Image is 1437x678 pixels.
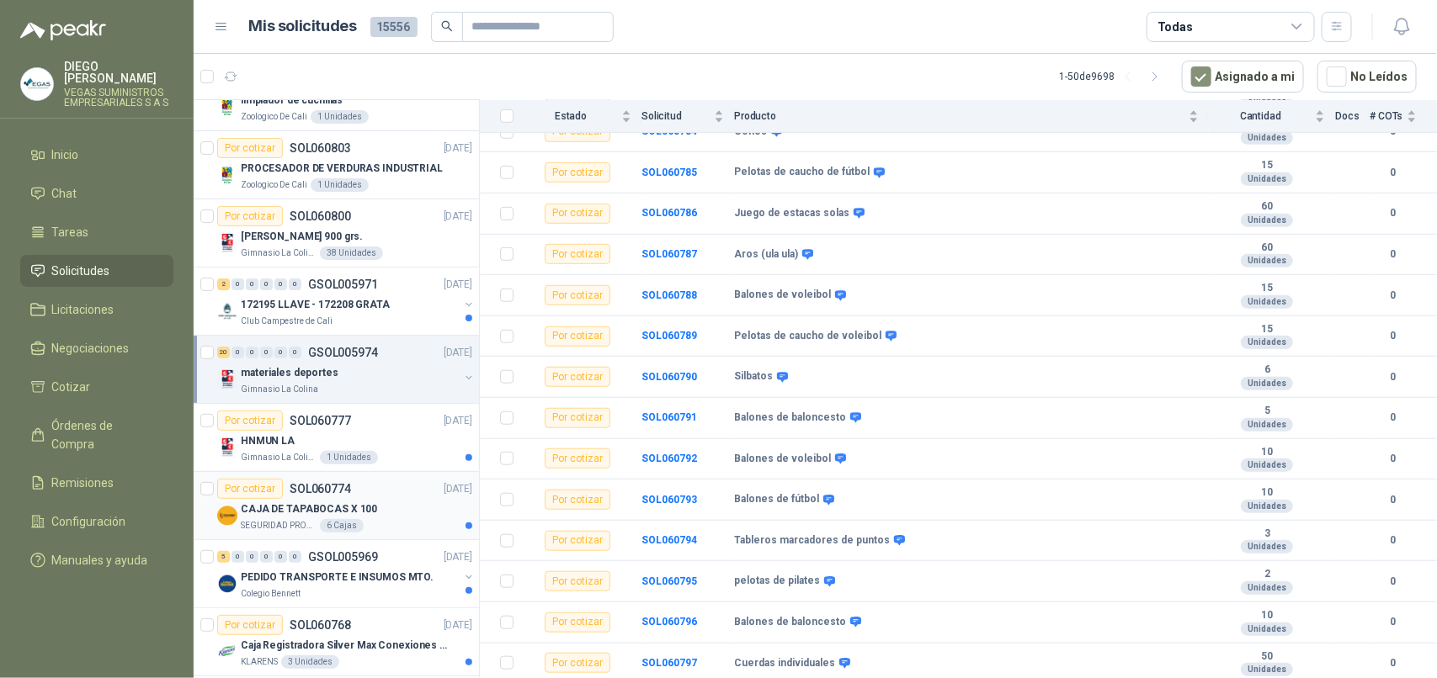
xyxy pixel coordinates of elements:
b: 0 [1370,246,1417,262]
div: 5 [217,551,230,563]
div: Unidades [1241,172,1293,186]
b: Balones de voleibol [734,289,831,302]
img: Company Logo [217,437,237,458]
p: [DATE] [444,277,472,293]
p: SOL060803 [290,142,351,154]
div: Unidades [1241,214,1293,227]
p: GSOL005969 [308,551,378,563]
div: Unidades [1241,377,1293,390]
b: SOL060792 [641,453,697,464]
span: Cantidad [1209,110,1312,122]
b: 15 [1209,282,1325,295]
b: 3 [1209,527,1325,541]
a: Por cotizarSOL060777[DATE] Company LogoHNMUN LAGimnasio La Colina1 Unidades [194,404,479,472]
b: Balones de voleibol [734,453,831,466]
b: SOL060790 [641,371,697,383]
p: [DATE] [444,549,472,565]
div: Por cotizar [545,285,610,305]
p: PEDIDO TRANSPORTE E INSUMOS MTO. [241,569,434,585]
b: Juego de estacas solas [734,207,849,220]
b: 10 [1209,446,1325,459]
b: 0 [1370,451,1417,467]
b: 0 [1370,410,1417,426]
img: Company Logo [217,574,237,594]
div: Por cotizar [545,490,610,510]
p: Caja Registradora Silver Max Conexiones Usb 10000 Plus Led [241,638,450,654]
p: Zoologico De Cali [241,178,307,192]
b: Tableros marcadores de puntos [734,534,890,548]
div: Por cotizar [545,408,610,428]
div: Por cotizar [545,448,610,469]
span: Estado [524,110,618,122]
div: Unidades [1241,622,1293,636]
div: 0 [246,278,258,290]
img: Company Logo [217,506,237,526]
div: Unidades [1241,295,1293,309]
b: 0 [1370,532,1417,548]
p: limpiador de cuchillas [241,93,343,109]
p: [DATE] [444,140,472,156]
div: 0 [246,551,258,563]
img: Company Logo [217,165,237,185]
div: Por cotizar [217,206,283,226]
a: Cotizar [20,371,173,403]
p: HNMUN LA [241,433,295,449]
div: Unidades [1241,254,1293,267]
a: SOL060793 [641,494,697,506]
div: Por cotizar [545,531,610,551]
b: 10 [1209,486,1325,500]
b: Balones de fútbol [734,493,819,506]
b: 5 [1209,405,1325,418]
a: 20 0 0 0 0 0 GSOL005974[DATE] Company Logomateriales deportesGimnasio La Colina [217,342,476,396]
img: Company Logo [217,97,237,117]
div: Por cotizar [545,162,610,183]
div: Por cotizar [545,204,610,224]
div: 0 [274,551,287,563]
div: Por cotizar [217,615,283,635]
div: Unidades [1241,458,1293,472]
th: Producto [734,100,1209,133]
p: SEGURIDAD PROVISER LTDA [241,519,317,532]
span: Solicitudes [52,262,110,280]
p: CAJA DE TAPABOCAS X 100 [241,501,377,517]
p: [DATE] [444,413,472,429]
p: Club Campestre de Cali [241,315,333,328]
a: Por cotizarSOL060768[DATE] Company LogoCaja Registradora Silver Max Conexiones Usb 10000 Plus Led... [194,608,479,676]
a: SOL060789 [641,330,697,342]
span: Configuración [52,512,126,531]
b: 0 [1370,205,1417,221]
div: Por cotizar [545,612,610,633]
b: SOL060796 [641,616,697,628]
p: DIEGO [PERSON_NAME] [64,61,173,84]
a: Por cotizarSOL060774[DATE] Company LogoCAJA DE TAPABOCAS X 100SEGURIDAD PROVISER LTDA6 Cajas [194,472,479,540]
div: Por cotizar [545,571,610,591]
p: GSOL005974 [308,347,378,358]
div: Unidades [1241,418,1293,432]
a: SOL060786 [641,207,697,219]
b: 0 [1370,288,1417,304]
th: Docs [1335,100,1370,133]
div: 0 [246,347,258,358]
b: SOL060785 [641,167,697,178]
span: Manuales y ayuda [52,551,148,569]
b: 15 [1209,159,1325,172]
div: Unidades [1241,500,1293,513]
b: 0 [1370,574,1417,590]
div: 38 Unidades [320,246,383,260]
b: 0 [1370,655,1417,671]
a: Negociaciones [20,332,173,364]
p: SOL060800 [290,210,351,222]
th: Solicitud [641,100,734,133]
b: SOL060794 [641,534,697,546]
b: 0 [1370,614,1417,630]
div: 1 Unidades [311,178,369,192]
div: Unidades [1241,581,1293,595]
b: 10 [1209,609,1325,622]
a: SOL060795 [641,575,697,587]
a: 2 0 0 0 0 0 GSOL005971[DATE] Company Logo172195 LLAVE - 172208 GRATAClub Campestre de Cali [217,274,476,328]
b: Balones de baloncesto [734,411,846,425]
b: SOL060797 [641,657,697,669]
p: Zoologico De Cali [241,110,307,124]
div: 1 Unidades [320,451,378,464]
